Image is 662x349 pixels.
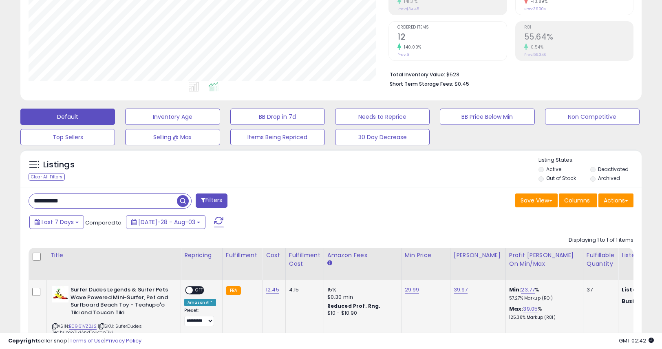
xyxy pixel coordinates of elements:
[43,159,75,171] h5: Listings
[524,32,633,43] h2: 55.64%
[20,129,115,145] button: Top Sellers
[327,310,395,317] div: $10 - $10.90
[538,156,642,164] p: Listing States:
[524,52,546,57] small: Prev: 55.34%
[598,193,633,207] button: Actions
[184,299,216,306] div: Amazon AI *
[327,293,395,301] div: $0.30 min
[266,286,279,294] a: 12.45
[509,305,523,313] b: Max:
[455,80,469,88] span: $0.45
[390,71,445,78] b: Total Inventory Value:
[390,69,627,79] li: $523
[440,109,534,125] button: BB Price Below Min
[505,248,583,280] th: The percentage added to the cost of goods (COGS) that forms the calculator for Min & Max prices.
[509,296,577,301] p: 57.27% Markup (ROI)
[52,323,144,335] span: | SKU: SuferDudes-Teahupo'oTikiAndToucanTiki
[226,251,259,260] div: Fulfillment
[390,80,453,87] b: Short Term Storage Fees:
[405,286,419,294] a: 29.99
[327,302,381,309] b: Reduced Prof. Rng.
[52,286,68,302] img: 41m-FOg7guS._SL40_.jpg
[327,286,395,293] div: 15%
[569,236,633,244] div: Displaying 1 to 1 of 1 items
[226,286,241,295] small: FBA
[524,7,546,11] small: Prev: 36.00%
[50,251,177,260] div: Title
[598,175,620,182] label: Archived
[509,305,577,320] div: %
[521,286,535,294] a: 23.77
[397,52,409,57] small: Prev: 5
[619,337,654,345] span: 2025-08-12 02:42 GMT
[509,286,577,301] div: %
[397,25,506,30] span: Ordered Items
[196,193,227,208] button: Filters
[138,218,195,226] span: [DATE]-28 - Aug-03
[401,44,421,50] small: 140.00%
[559,193,597,207] button: Columns
[524,25,633,30] span: ROI
[509,286,521,293] b: Min:
[509,315,577,320] p: 125.38% Markup (ROI)
[106,337,141,345] a: Privacy Policy
[125,109,220,125] button: Inventory Age
[528,44,544,50] small: 0.54%
[230,109,325,125] button: BB Drop in 7d
[69,323,97,330] a: B0961VZ2J2
[29,173,65,181] div: Clear All Filters
[193,287,206,294] span: OFF
[335,109,430,125] button: Needs to Reprice
[327,251,398,260] div: Amazon Fees
[70,337,104,345] a: Terms of Use
[587,251,615,268] div: Fulfillable Quantity
[266,251,282,260] div: Cost
[509,251,580,268] div: Profit [PERSON_NAME] on Min/Max
[405,251,447,260] div: Min Price
[454,251,502,260] div: [PERSON_NAME]
[454,286,468,294] a: 39.97
[125,129,220,145] button: Selling @ Max
[42,218,74,226] span: Last 7 Days
[71,286,170,318] b: Surfer Dudes Legends & Surfer Pets Wave Powered Mini-Surfer, Pet and Surfboard Beach Toy - Teahup...
[546,166,561,173] label: Active
[397,32,506,43] h2: 12
[289,286,318,293] div: 4.15
[622,286,659,293] b: Listed Price:
[545,109,640,125] button: Non Competitive
[564,196,590,205] span: Columns
[184,251,219,260] div: Repricing
[230,129,325,145] button: Items Being Repriced
[20,109,115,125] button: Default
[85,219,123,227] span: Compared to:
[327,260,332,267] small: Amazon Fees.
[515,193,558,207] button: Save View
[397,7,419,11] small: Prev: $34.45
[184,308,216,326] div: Preset:
[29,215,84,229] button: Last 7 Days
[8,337,141,345] div: seller snap | |
[335,129,430,145] button: 30 Day Decrease
[8,337,38,345] strong: Copyright
[126,215,205,229] button: [DATE]-28 - Aug-03
[289,251,320,268] div: Fulfillment Cost
[523,305,538,313] a: 39.05
[587,286,612,293] div: 37
[598,166,629,173] label: Deactivated
[546,175,576,182] label: Out of Stock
